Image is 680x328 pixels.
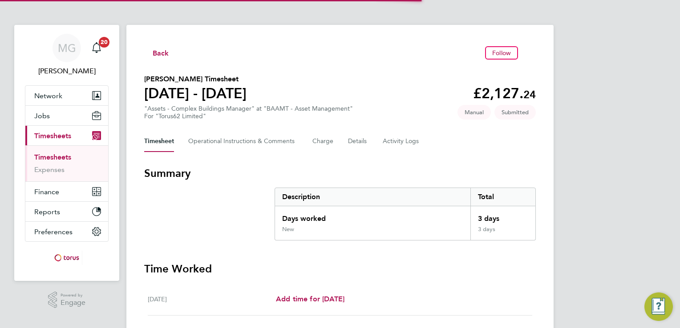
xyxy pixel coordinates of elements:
[88,34,105,62] a: 20
[25,34,109,76] a: MG[PERSON_NAME]
[188,131,298,152] button: Operational Instructions & Comments
[312,131,334,152] button: Charge
[25,106,108,125] button: Jobs
[470,226,535,240] div: 3 days
[99,37,109,48] span: 20
[153,48,169,59] span: Back
[34,112,50,120] span: Jobs
[523,88,536,101] span: 24
[275,188,470,206] div: Description
[470,206,535,226] div: 3 days
[144,166,536,180] h3: Summary
[61,299,85,307] span: Engage
[51,251,82,265] img: torus-logo-retina.png
[485,46,518,60] button: Follow
[148,294,276,304] div: [DATE]
[144,105,353,120] div: "Assets - Complex Buildings Manager" at "BAAMT - Asset Management"
[34,188,59,196] span: Finance
[61,292,85,299] span: Powered by
[644,292,673,321] button: Engage Resource Center
[25,182,108,201] button: Finance
[470,188,535,206] div: Total
[348,131,368,152] button: Details
[14,25,119,281] nav: Main navigation
[25,251,109,265] a: Go to home page
[58,42,76,54] span: MG
[34,153,71,161] a: Timesheets
[275,188,536,240] div: Summary
[48,292,86,308] a: Powered byEngage
[144,262,536,276] h3: Time Worked
[144,74,247,84] h2: [PERSON_NAME] Timesheet
[492,49,511,57] span: Follow
[34,92,62,100] span: Network
[34,228,73,236] span: Preferences
[494,105,536,120] span: This timesheet is Submitted.
[144,47,169,58] button: Back
[383,131,420,152] button: Activity Logs
[34,208,60,216] span: Reports
[34,165,65,174] a: Expenses
[144,112,353,120] div: For "Torus62 Limited"
[457,105,491,120] span: This timesheet was manually created.
[25,202,108,221] button: Reports
[276,295,344,303] span: Add time for [DATE]
[144,131,174,152] button: Timesheet
[522,51,536,55] button: Timesheets Menu
[282,226,294,233] div: New
[25,66,109,76] span: Margaret Goddard
[276,294,344,304] a: Add time for [DATE]
[25,222,108,241] button: Preferences
[473,85,536,102] app-decimal: £2,127.
[34,132,71,140] span: Timesheets
[144,84,247,102] h1: [DATE] - [DATE]
[25,145,108,181] div: Timesheets
[25,126,108,145] button: Timesheets
[275,206,470,226] div: Days worked
[25,86,108,105] button: Network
